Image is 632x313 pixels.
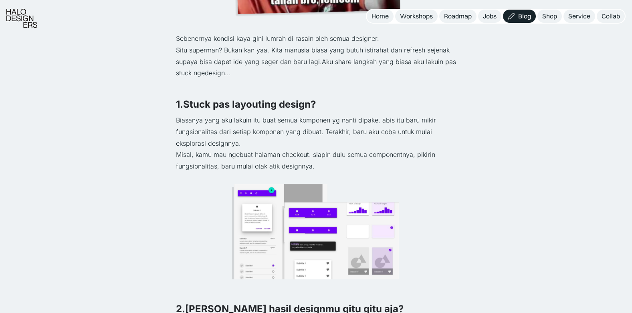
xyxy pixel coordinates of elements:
a: Blog [503,10,536,23]
p: Misal, kamu mau ngebuat halaman checkout. siapin dulu semua componentnya, pikirin fungsionalitas,... [176,149,456,172]
div: Home [372,12,389,20]
div: Roadmap [444,12,472,20]
a: Collab [597,10,625,23]
p: ‍ [176,79,456,90]
div: Shop [542,12,557,20]
div: Service [568,12,590,20]
a: Workshops [395,10,438,23]
a: Jobs [478,10,501,23]
a: Home [367,10,394,23]
div: Jobs [483,12,497,20]
p: ‍ [176,172,456,184]
div: Workshops [400,12,433,20]
p: ‍ [176,21,456,33]
a: Shop [537,10,562,23]
div: Collab [602,12,620,20]
a: Roadmap [439,10,477,23]
strong: 1.Stuck pas layouting design? [176,98,316,110]
p: Sebenernya kondisi kaya gini lumrah di rasain oleh semua designer. [176,33,456,44]
p: Situ superman? Bukan kan yaa. Kita manusia biasa yang butuh istirahat dan refresh sejenak supaya ... [176,44,456,79]
a: Service [563,10,595,23]
p: Biasanya yang aku lakuin itu buat semua komponen yg nanti dipake, abis itu baru mikir fungsionali... [176,114,456,149]
p: ‍ [176,283,456,295]
div: Blog [518,12,531,20]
